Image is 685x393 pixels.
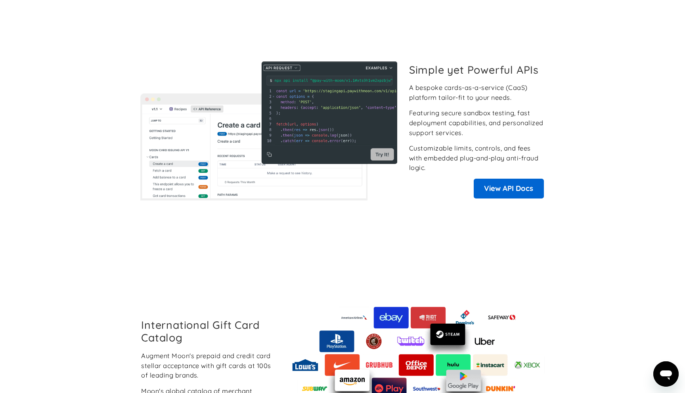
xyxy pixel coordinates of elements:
div: A bespoke cards-as-a-service (CaaS) platform tailor-fit to your needs. [409,83,544,102]
div: Augment Moon's prepaid and credit card stellar acceptance with gift cards at 100s of leading brands. [141,351,276,380]
iframe: Button to launch messaging window [653,361,679,387]
h2: Simple yet Powerful APIs [409,63,544,76]
h2: International Gift Card Catalog [141,319,276,344]
div: Customizable limits, controls, and fees with embedded plug-and-play anti-fraud logic. [409,143,544,173]
a: View API Docs [474,179,544,198]
div: Featuring secure sandbox testing, fast deployment capabilities, and personalized support services. [409,108,544,137]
